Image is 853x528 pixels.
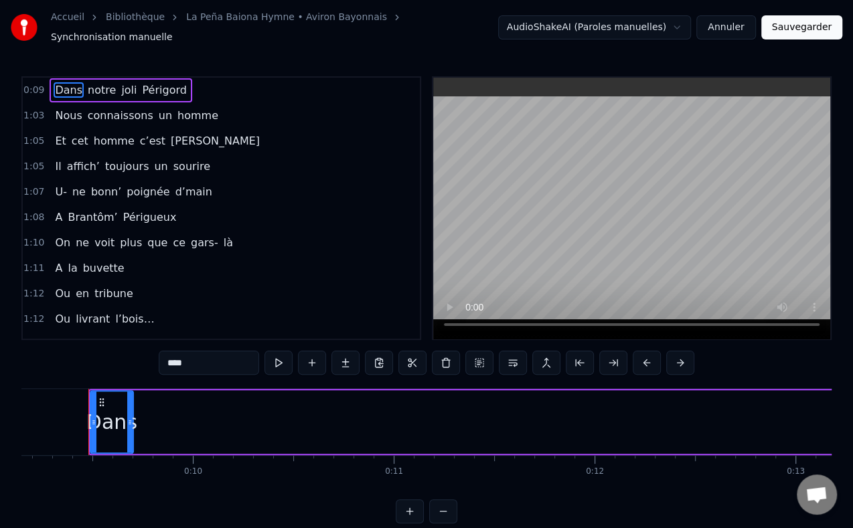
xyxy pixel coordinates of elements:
span: 1:07 [23,185,44,199]
span: sourire [172,159,212,174]
span: homme [176,108,220,123]
span: affich’ [66,159,101,174]
span: voit [93,235,116,250]
span: Périgueux [122,209,178,225]
span: 1:08 [23,211,44,224]
span: U- [54,184,68,199]
span: 0:09 [23,84,44,97]
span: la [66,260,78,276]
button: Sauvegarder [761,15,842,39]
span: plus [119,235,143,250]
div: 0:13 [787,466,805,477]
span: Périgord [141,82,187,98]
span: gars- [189,235,220,250]
span: connaissons [86,108,155,123]
nav: breadcrumb [51,11,498,44]
span: Nous [54,108,83,123]
span: l’bois… [114,311,155,327]
span: On [54,235,72,250]
a: Ouvrir le chat [797,474,837,515]
span: 1:12 [23,313,44,326]
span: histoire [165,337,208,352]
span: ne [71,184,87,199]
div: Dans [86,407,137,437]
span: livrant [74,311,111,327]
a: Accueil [51,11,84,24]
span: Brantôm’ [66,209,119,225]
span: A [54,260,64,276]
span: Dans [54,82,84,98]
img: youka [11,14,37,41]
span: 1:05 [23,135,44,148]
span: là [222,235,234,250]
span: Synchronisation manuelle [51,31,173,44]
a: La Peña Baiona Hymne • Aviron Bayonnais [186,11,387,24]
a: Bibliothèque [106,11,165,24]
button: Annuler [696,15,755,39]
div: 0:11 [385,466,403,477]
span: buvette [82,260,126,276]
span: 1:10 [23,236,44,250]
span: A [54,209,64,225]
span: homme [92,133,136,149]
span: bonn’ [129,337,162,352]
span: [PERSON_NAME] [169,133,261,149]
span: 1:13 [23,338,44,351]
span: cet [70,133,90,149]
span: toujours [104,159,151,174]
span: tribune [93,286,135,301]
span: d’main [174,184,214,199]
span: 1:03 [23,109,44,122]
span: c’est [139,133,167,149]
span: poignée [125,184,171,199]
span: Ou [54,311,72,327]
span: que [146,235,169,250]
span: bonn’ [90,184,123,199]
span: un [157,108,173,123]
span: Il [54,159,62,174]
span: un [153,159,169,174]
div: 0:12 [586,466,604,477]
div: 0:10 [184,466,202,477]
span: ne [74,235,90,250]
span: notre [86,82,117,98]
span: joli [120,82,138,98]
span: 1:05 [23,160,44,173]
span: en [74,286,90,301]
span: Ou [54,286,72,301]
span: 1:11 [23,262,44,275]
span: Et [54,133,67,149]
span: 1:12 [23,287,44,300]
span: ce [171,235,187,250]
span: Toujours [54,337,100,352]
span: une [104,337,127,352]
